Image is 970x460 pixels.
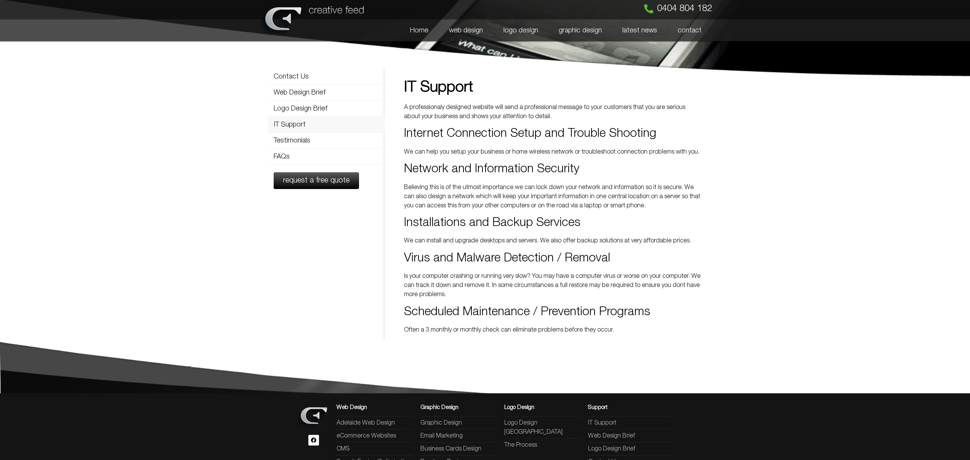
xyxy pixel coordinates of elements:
[404,103,701,121] p: A professionaly designed website will send a professional message to your customers that you are ...
[268,133,385,148] a: Testimonials
[404,325,701,335] p: Often a 3 monthly or monthly check can eliminate problems before they occur.
[439,19,493,42] a: web design
[420,418,462,428] span: Graphic Design
[420,431,497,441] a: Email Marketing
[268,85,385,100] a: Web Design Brief
[504,418,580,437] a: Logo Design [GEOGRAPHIC_DATA]
[404,147,701,157] p: We can help you setup your business or home wireless network or troubleshoot connection problems ...
[404,80,701,95] h1: IT Support
[588,444,672,454] a: Logo Design Brief
[588,431,672,441] a: Web Design Brief
[588,405,672,410] h3: Support
[420,418,497,428] a: Graphic Design
[370,19,712,42] nav: Menu
[588,431,635,441] span: Web Design Brief
[588,418,616,428] span: IT Support
[337,431,413,441] a: eCommerce Websites
[504,441,580,450] a: The Process
[667,19,712,42] a: contact
[337,418,395,428] span: Adelaide Web Design
[504,441,537,450] span: The Process
[588,418,672,428] a: IT Support
[404,305,701,319] h2: Scheduled Maintenance / Prevention Programs
[404,216,701,230] h2: Installations and Backup Services
[404,162,701,176] h2: Network and Information Security
[337,431,396,441] span: eCommerce Websites
[644,4,712,13] a: 0404 804 182
[657,4,712,13] span: 0404 804 182
[274,172,359,189] a: request a free quote
[404,272,701,299] p: Is your computer crashing or running very slow? You may have a computer virus or worse on your co...
[268,149,385,164] a: FAQs
[268,69,385,84] a: Contact Us
[588,444,635,454] span: Logo Design Brief
[420,405,497,410] h3: Graphic Design
[404,183,701,210] p: Believing this is of the utmost importance we can lock down your network and information so it is...
[612,19,667,42] a: latest news
[268,69,385,165] nav: Menu
[337,444,350,454] span: CMS
[420,444,497,454] a: Business Cards Design
[337,405,413,410] h3: Web Design
[337,444,413,454] a: CMS
[337,418,413,428] a: Adelaide Web Design
[493,19,548,42] a: logo design
[504,405,580,410] h3: Logo Design
[400,19,439,42] a: Home
[268,117,385,132] a: IT Support
[548,19,612,42] a: graphic design
[283,177,350,184] span: request a free quote
[420,444,481,454] span: Business Cards Design
[420,431,463,441] span: Email Marketing
[404,127,701,141] h2: Internet Connection Setup and Trouble Shooting
[404,236,701,245] p: We can install and upgrade desktops and servers. We also offer backup solutions at very affordabl...
[268,101,385,116] a: Logo Design Brief
[404,251,701,266] h2: Virus and Malware Detection / Removal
